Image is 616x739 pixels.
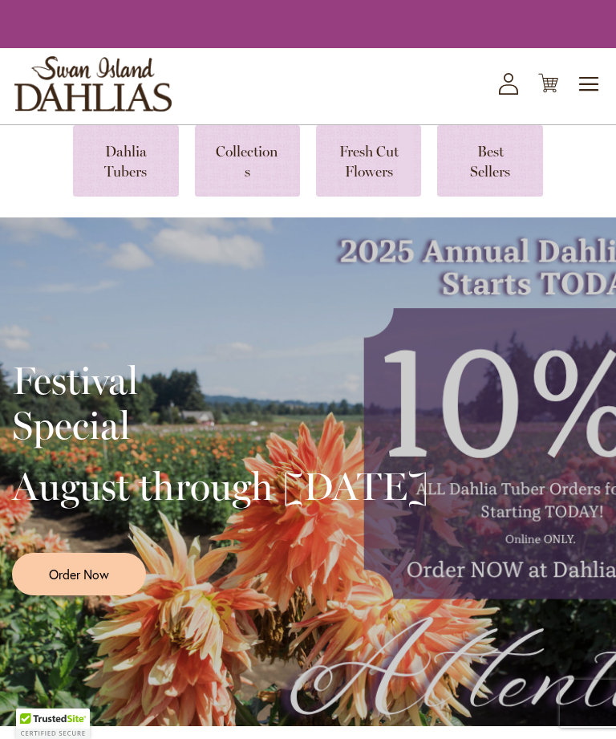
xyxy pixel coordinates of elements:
h2: Festival Special [12,358,428,448]
a: Order Now [12,553,146,595]
a: store logo [14,56,172,112]
h2: August through [DATE] [12,464,428,509]
span: Order Now [49,565,109,583]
